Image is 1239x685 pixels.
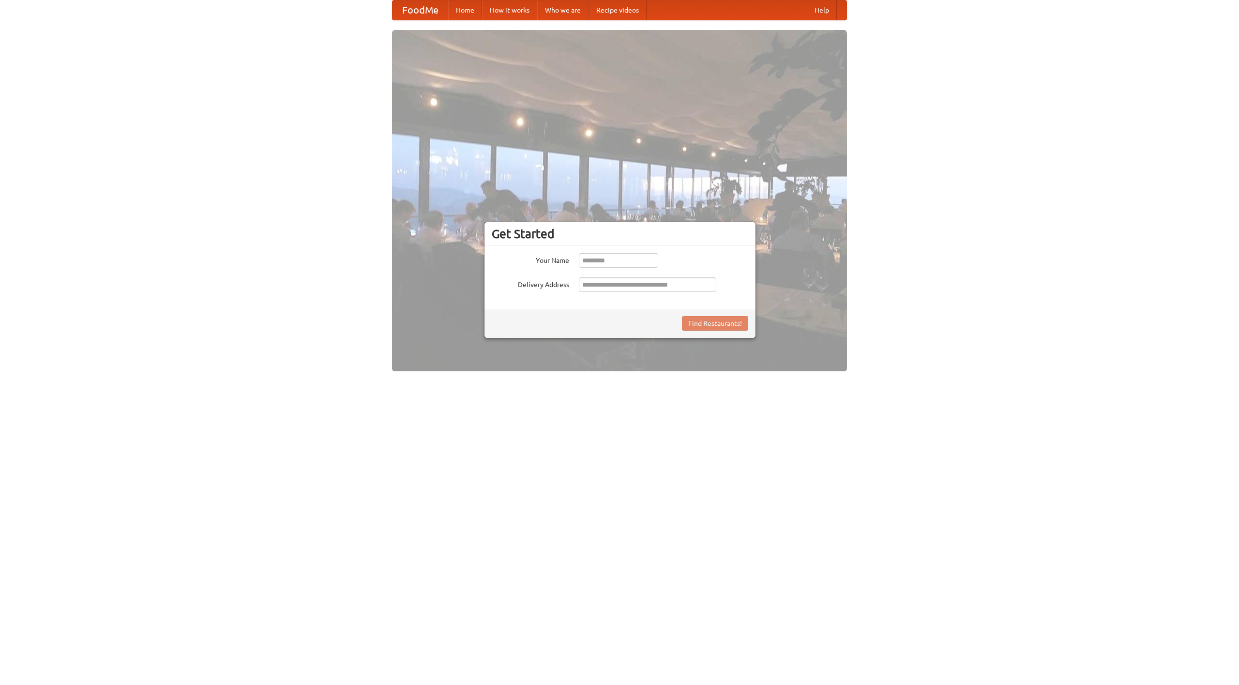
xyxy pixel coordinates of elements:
a: Who we are [537,0,589,20]
a: Recipe videos [589,0,647,20]
a: How it works [482,0,537,20]
label: Delivery Address [492,277,569,289]
button: Find Restaurants! [682,316,748,331]
a: FoodMe [393,0,448,20]
h3: Get Started [492,227,748,241]
a: Help [807,0,837,20]
label: Your Name [492,253,569,265]
a: Home [448,0,482,20]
